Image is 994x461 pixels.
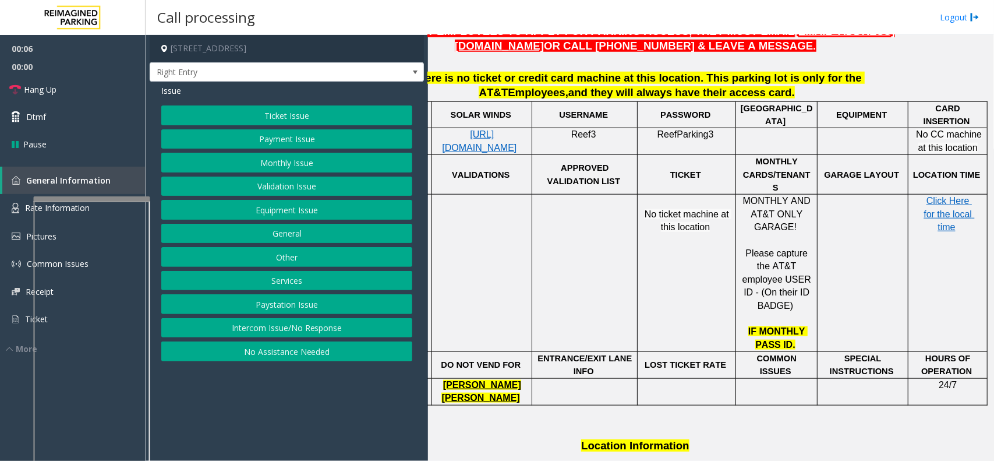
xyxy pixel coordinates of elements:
[939,380,957,390] span: 24/7
[161,247,412,267] button: Other
[581,439,689,452] span: Location Information
[670,170,701,180] span: TICKET
[150,63,369,82] span: Right Entry
[27,258,89,269] span: Common Issues
[742,248,814,311] span: Please capture the AT&T employee USER ID - (On their ID BADGE)
[161,105,412,125] button: Ticket Issue
[660,110,710,119] span: PASSWORD
[12,288,20,295] img: 'icon'
[161,153,412,173] button: Monthly Issue
[441,360,521,369] span: DO NOT VEND FOR
[12,314,19,325] img: 'icon'
[26,175,111,186] span: General Information
[571,129,596,139] span: Reef3
[743,157,811,192] span: MONTHLY CARDS/TENANTS
[443,380,521,390] span: [PERSON_NAME]
[161,85,181,97] span: Issue
[455,27,895,51] a: [EMAIL_ADDRESS][DOMAIN_NAME]
[824,170,899,180] span: GARAGE LAYOUT
[441,393,519,403] span: [PERSON_NAME]
[412,72,865,98] span: There is no ticket or credit card machine at this location. This parking lot is only for the AT&T
[508,86,568,98] span: Employees,
[544,40,816,52] span: OR CALL [PHONE_NUMBER] & LEAVE A MESSAGE.
[924,104,970,126] span: CARD INSERTION
[161,294,412,314] button: Paystation Issue
[748,326,808,349] span: IF MONTHLY PASS ID.
[924,196,974,232] a: Click Here for the local time
[150,35,424,62] h4: [STREET_ADDRESS]
[970,11,979,23] img: logout
[161,177,412,196] button: Validation Issue
[23,138,47,150] span: Pause
[741,104,813,126] span: [GEOGRAPHIC_DATA]
[12,203,19,213] img: 'icon'
[537,354,634,376] span: ENTRANCE/EXIT LANE INFO
[151,3,261,31] h3: Call processing
[26,111,46,123] span: Dtmf
[6,343,146,355] div: More
[161,318,412,338] button: Intercom Issue/No Response
[12,259,21,269] img: 'icon'
[940,11,979,23] a: Logout
[743,196,813,232] span: MONTHLY AND AT&T ONLY GARAGE!
[657,129,714,139] span: ReefParking3
[161,200,412,220] button: Equipment Issue
[161,342,412,361] button: No Assistance Needed
[161,224,412,244] button: General
[830,354,894,376] span: SPECIAL INSTRUCTIONS
[451,110,511,119] span: SOLAR WINDS
[442,130,517,152] a: [URL][DOMAIN_NAME]
[913,170,981,180] span: LOCATION TIME
[836,110,887,119] span: EQUIPMENT
[12,176,20,185] img: 'icon'
[161,271,412,291] button: Services
[25,202,90,213] span: Rate Information
[2,167,146,194] a: General Information
[559,110,608,119] span: USERNAME
[547,163,620,185] span: APPROVED VALIDATION LIST
[757,354,799,376] span: COMMON ISSUES
[26,286,54,297] span: Receipt
[568,86,795,98] span: and they will always have their access card.
[25,314,48,325] span: Ticket
[161,129,412,149] button: Payment Issue
[645,209,731,232] span: No ticket machine at this location
[921,354,972,376] span: HOURS OF OPERATION
[12,233,20,240] img: 'icon'
[645,360,726,369] span: LOST TICKET RATE
[24,83,56,96] span: Hang Up
[452,170,510,180] span: VALIDATIONS
[26,231,56,242] span: Pictures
